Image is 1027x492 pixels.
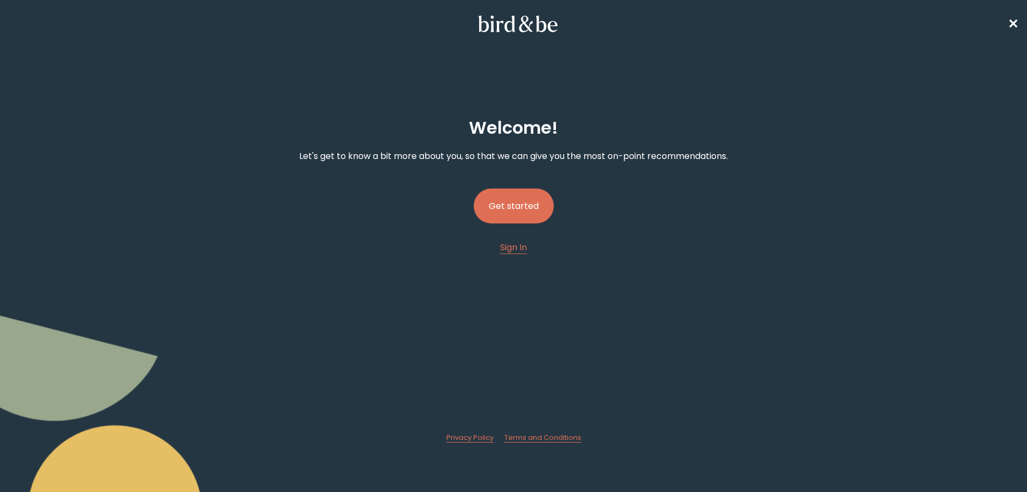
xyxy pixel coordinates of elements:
[504,433,581,443] a: Terms and Conditions
[973,442,1016,481] iframe: Gorgias live chat messenger
[474,171,554,241] a: Get started
[1008,15,1018,33] a: ✕
[299,149,728,163] p: Let's get to know a bit more about you, so that we can give you the most on-point recommendations.
[1008,15,1018,33] span: ✕
[474,189,554,223] button: Get started
[469,115,558,141] h2: Welcome !
[500,241,527,254] span: Sign In
[500,241,527,254] a: Sign In
[446,433,494,443] a: Privacy Policy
